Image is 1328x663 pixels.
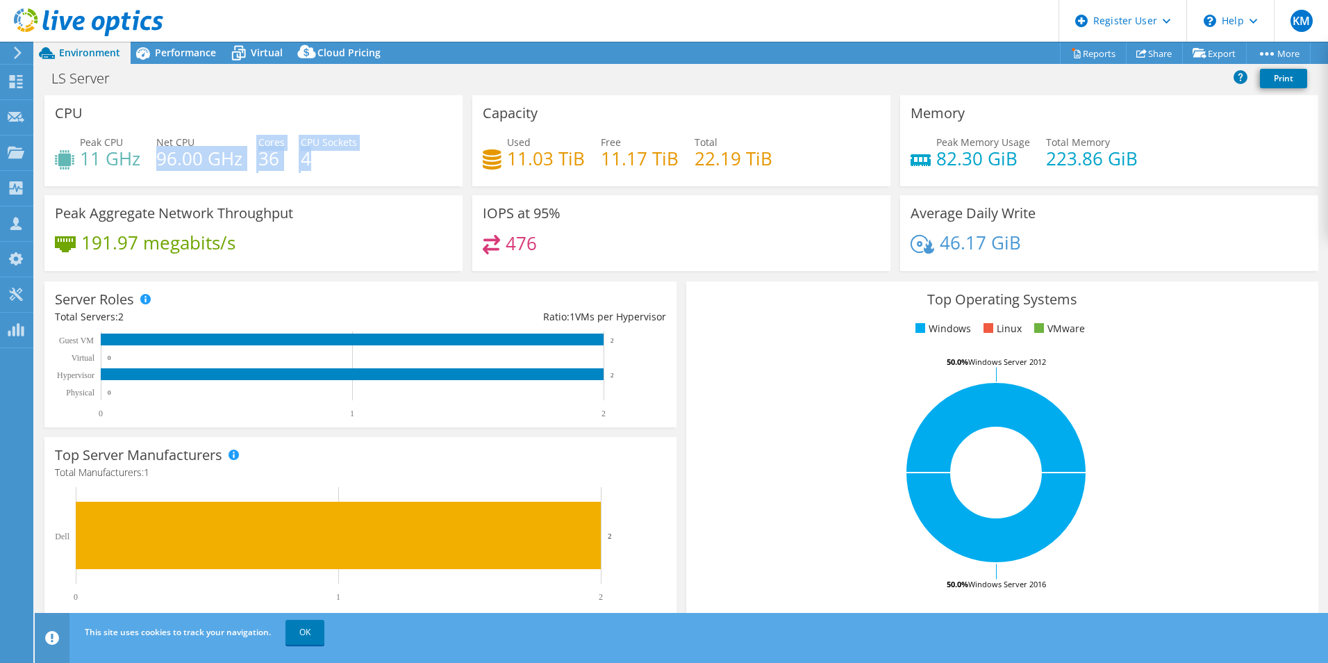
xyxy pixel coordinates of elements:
[1126,42,1183,64] a: Share
[1182,42,1247,64] a: Export
[611,337,614,344] text: 2
[507,151,585,166] h4: 11.03 TiB
[57,370,94,380] text: Hypervisor
[156,151,242,166] h4: 96.00 GHz
[108,354,111,361] text: 0
[968,579,1046,589] tspan: Windows Server 2016
[55,106,83,121] h3: CPU
[99,409,103,418] text: 0
[697,292,1308,307] h3: Top Operating Systems
[317,46,381,59] span: Cloud Pricing
[118,310,124,323] span: 2
[55,465,666,480] h4: Total Manufacturers:
[601,409,606,418] text: 2
[55,309,360,325] div: Total Servers:
[360,309,666,325] div: Ratio: VMs per Hypervisor
[695,151,772,166] h4: 22.19 TiB
[55,206,293,221] h3: Peak Aggregate Network Throughput
[1290,10,1313,32] span: KM
[258,151,285,166] h4: 36
[608,532,612,540] text: 2
[72,353,95,363] text: Virtual
[1204,15,1216,27] svg: \n
[507,136,531,149] span: Used
[570,310,575,323] span: 1
[940,235,1021,250] h4: 46.17 GiB
[144,466,149,479] span: 1
[611,372,614,379] text: 2
[55,448,222,463] h3: Top Server Manufacturers
[912,321,971,336] li: Windows
[947,357,968,367] tspan: 50.0%
[1060,42,1127,64] a: Reports
[59,46,120,59] span: Environment
[301,151,357,166] h4: 4
[483,206,561,221] h3: IOPS at 95%
[936,151,1030,166] h4: 82.30 GiB
[980,321,1022,336] li: Linux
[599,592,603,602] text: 2
[350,409,354,418] text: 1
[81,235,235,250] h4: 191.97 megabits/s
[483,106,538,121] h3: Capacity
[601,151,679,166] h4: 11.17 TiB
[601,136,621,149] span: Free
[1031,321,1085,336] li: VMware
[911,206,1036,221] h3: Average Daily Write
[74,592,78,602] text: 0
[301,136,357,149] span: CPU Sockets
[336,592,340,602] text: 1
[155,46,216,59] span: Performance
[251,46,283,59] span: Virtual
[45,71,131,86] h1: LS Server
[911,106,965,121] h3: Memory
[258,136,285,149] span: Cores
[936,136,1030,149] span: Peak Memory Usage
[506,236,537,251] h4: 476
[695,136,717,149] span: Total
[947,579,968,589] tspan: 50.0%
[55,292,134,307] h3: Server Roles
[156,136,194,149] span: Net CPU
[1046,151,1138,166] h4: 223.86 GiB
[1260,69,1307,88] a: Print
[59,336,94,345] text: Guest VM
[80,151,140,166] h4: 11 GHz
[85,626,271,638] span: This site uses cookies to track your navigation.
[66,388,94,398] text: Physical
[285,620,324,645] a: OK
[55,532,69,541] text: Dell
[968,357,1046,367] tspan: Windows Server 2012
[80,136,123,149] span: Peak CPU
[1046,136,1110,149] span: Total Memory
[1246,42,1311,64] a: More
[108,389,111,396] text: 0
